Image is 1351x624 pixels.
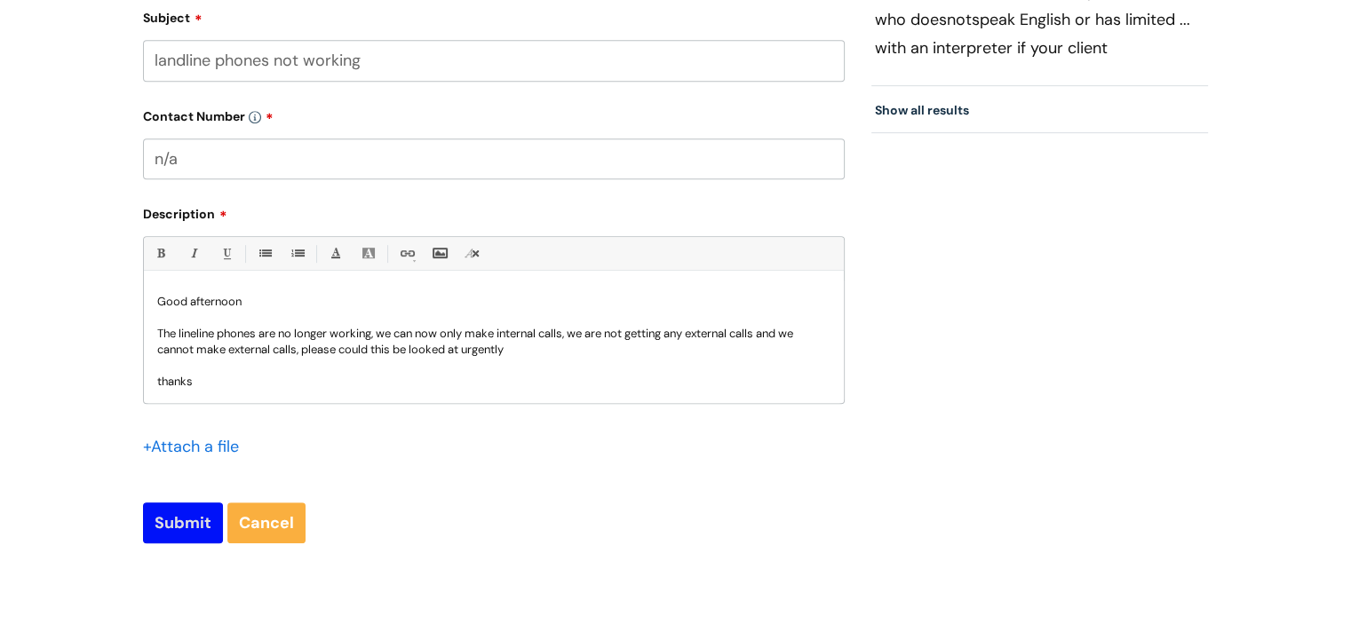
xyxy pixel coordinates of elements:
[182,242,204,265] a: Italic (Ctrl-I)
[357,242,379,265] a: Back Color
[286,242,308,265] a: 1. Ordered List (Ctrl-Shift-8)
[253,242,275,265] a: • Unordered List (Ctrl-Shift-7)
[875,102,969,118] a: Show all results
[395,242,417,265] a: Link
[143,502,223,543] input: Submit
[143,201,845,222] label: Description
[149,242,171,265] a: Bold (Ctrl-B)
[215,242,237,265] a: Underline(Ctrl-U)
[143,4,845,26] label: Subject
[227,502,306,543] a: Cancel
[157,374,830,390] p: thanks
[143,436,151,457] span: +
[947,9,972,30] span: not
[428,242,450,265] a: Insert Image...
[461,242,483,265] a: Remove formatting (Ctrl-\)
[249,111,261,123] img: info-icon.svg
[143,432,250,461] div: Attach a file
[157,326,830,358] p: The lineline phones are no longer working, we can now only make internal calls, we are not gettin...
[157,294,830,310] p: Good afternoon
[143,103,845,124] label: Contact Number
[324,242,346,265] a: Font Color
